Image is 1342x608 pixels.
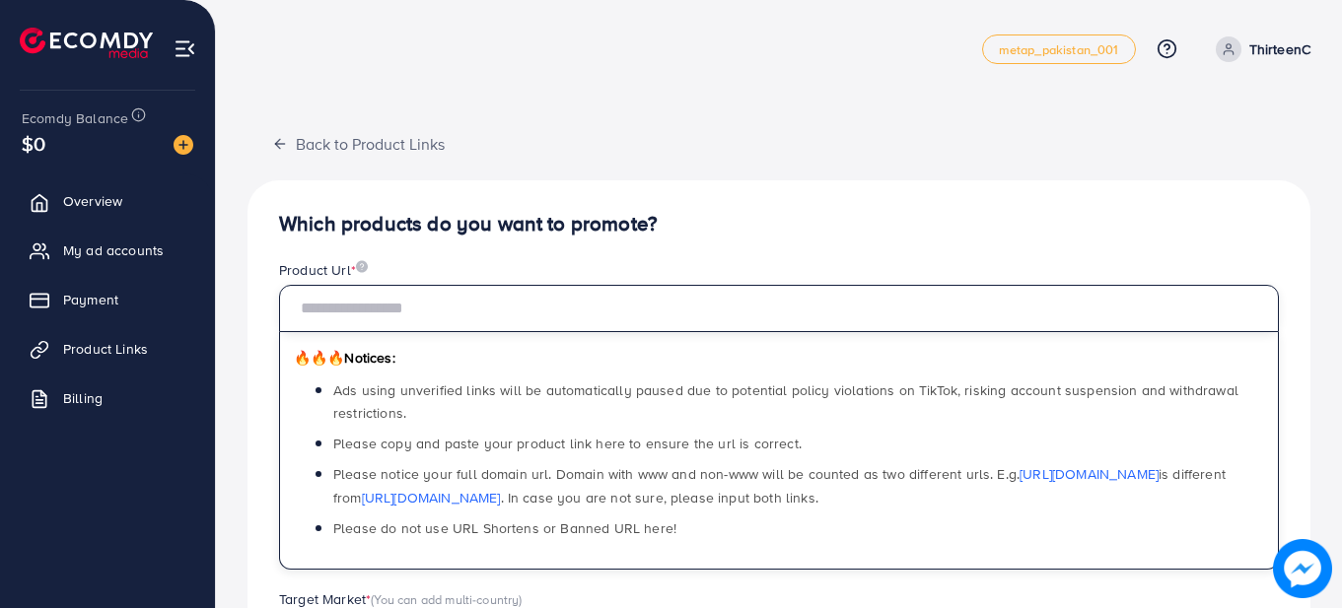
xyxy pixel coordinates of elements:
span: Ads using unverified links will be automatically paused due to potential policy violations on Tik... [333,380,1238,423]
label: Product Url [279,260,368,280]
span: Notices: [294,348,395,368]
span: Please copy and paste your product link here to ensure the url is correct. [333,434,802,453]
span: 🔥🔥🔥 [294,348,344,368]
img: image [356,260,368,273]
a: Overview [15,181,200,221]
img: image [174,135,193,155]
span: metap_pakistan_001 [999,43,1119,56]
span: Billing [63,388,103,408]
a: Product Links [15,329,200,369]
span: Product Links [63,339,148,359]
span: Please do not use URL Shortens or Banned URL here! [333,518,676,538]
img: logo [20,28,153,58]
img: image [1273,539,1332,598]
span: My ad accounts [63,240,164,260]
a: [URL][DOMAIN_NAME] [362,488,501,507]
a: metap_pakistan_001 [982,34,1136,64]
h4: Which products do you want to promote? [279,212,1279,236]
img: menu [174,37,196,60]
a: [URL][DOMAIN_NAME] [1020,464,1159,484]
span: $0 [22,129,45,158]
button: Back to Product Links [247,122,469,165]
span: (You can add multi-country) [371,590,522,608]
span: Ecomdy Balance [22,108,128,128]
span: Please notice your full domain url. Domain with www and non-www will be counted as two different ... [333,464,1226,507]
span: Payment [63,290,118,309]
a: My ad accounts [15,231,200,270]
a: Billing [15,378,200,418]
a: ThirteenC [1208,36,1310,62]
p: ThirteenC [1249,37,1310,61]
span: Overview [63,191,122,211]
a: Payment [15,280,200,319]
